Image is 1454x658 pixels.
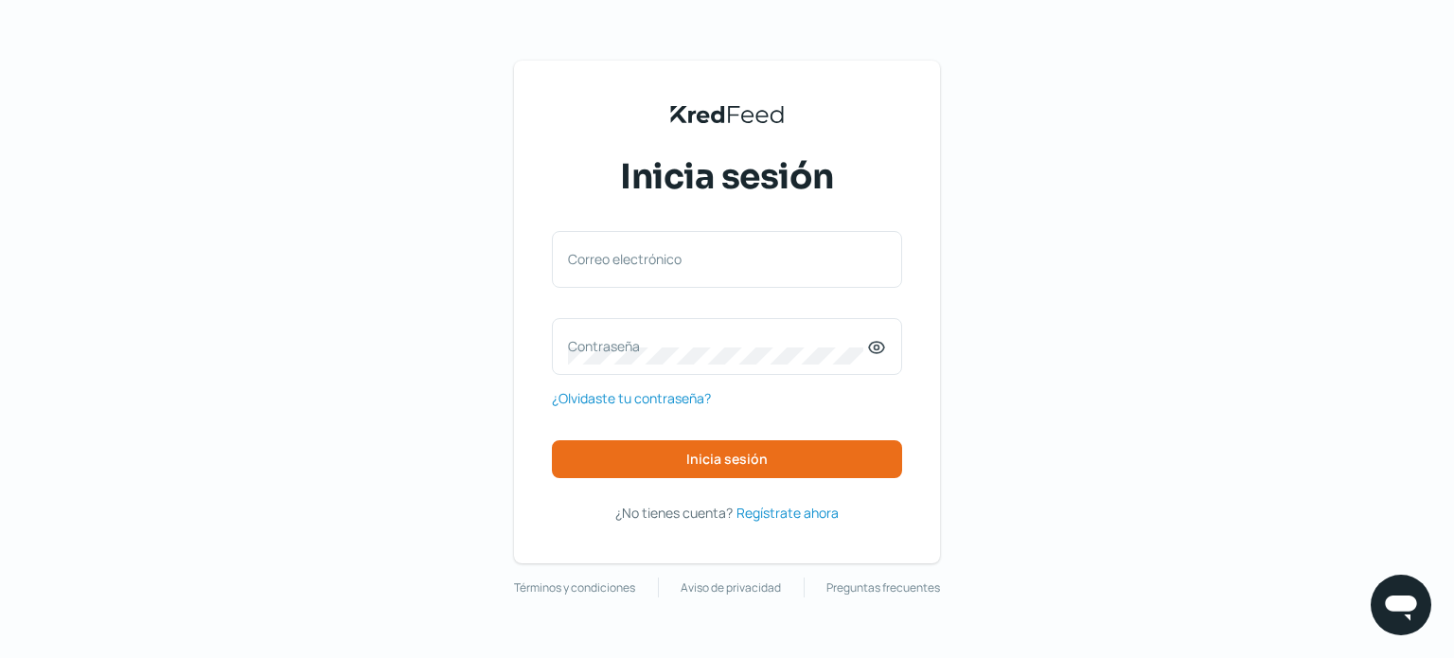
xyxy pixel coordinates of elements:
span: Inicia sesión [620,153,834,201]
button: Inicia sesión [552,440,902,478]
a: Términos y condiciones [514,578,635,598]
a: Regístrate ahora [736,501,839,525]
label: Contraseña [568,337,867,355]
a: Preguntas frecuentes [826,578,940,598]
a: ¿Olvidaste tu contraseña? [552,386,711,410]
span: Inicia sesión [686,453,768,466]
a: Aviso de privacidad [681,578,781,598]
span: ¿No tienes cuenta? [615,504,733,522]
label: Correo electrónico [568,250,867,268]
img: chatIcon [1382,586,1420,624]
